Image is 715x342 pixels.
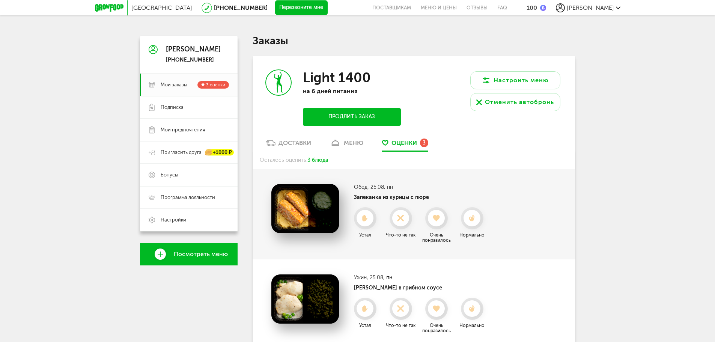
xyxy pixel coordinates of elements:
h4: [PERSON_NAME] в грибном соусе [354,285,489,291]
div: меню [344,139,363,146]
span: Мои заказы [161,81,187,88]
button: Отменить автобронь [470,93,560,111]
div: Доставки [278,139,311,146]
div: 100 [527,4,537,11]
button: Перезвоните мне [275,0,328,15]
div: Что-то не так [384,232,418,238]
span: Бонусы [161,172,178,178]
a: Пригласить друга +1000 ₽ [140,141,238,164]
div: Устал [348,323,382,328]
span: 3 блюда [307,157,328,163]
span: Подписка [161,104,184,111]
a: Оценки 3 [378,139,432,151]
h3: Обед [354,184,489,190]
div: +1000 ₽ [205,149,234,156]
a: [PHONE_NUMBER] [214,4,268,11]
a: Мои предпочтения [140,119,238,141]
span: [GEOGRAPHIC_DATA] [131,4,192,11]
div: Нормально [455,232,489,238]
span: Мои предпочтения [161,127,205,133]
a: Подписка [140,96,238,119]
a: Доставки [262,139,315,151]
div: Очень понравилось [420,232,453,243]
p: на 6 дней питания [303,87,400,95]
span: [PERSON_NAME] [567,4,614,11]
a: Настройки [140,209,238,231]
div: Отменить автобронь [485,98,554,107]
a: Бонусы [140,164,238,186]
a: меню [326,139,367,151]
span: Оценки [391,139,417,146]
span: Пригласить друга [161,149,202,156]
a: Мои заказы 3 оценки [140,74,238,96]
h3: Light 1400 [303,69,371,86]
h1: Заказы [253,36,575,46]
div: [PERSON_NAME] [166,46,221,53]
div: Устал [348,232,382,238]
img: Курица в грибном соусе [271,274,339,324]
img: bonus_b.cdccf46.png [540,5,546,11]
h4: Запеканка из курицы с пюре [354,194,489,200]
div: 3 [420,139,428,147]
div: Осталось оценить: [253,151,575,169]
span: , 25.08, пн [367,184,393,190]
button: Настроить меню [470,71,560,89]
span: Настройки [161,217,186,223]
a: Программа лояльности [140,186,238,209]
div: Очень понравилось [420,323,453,333]
img: Запеканка из курицы с пюре [271,184,339,233]
div: Что-то не так [384,323,418,328]
span: Посмотреть меню [174,251,228,258]
span: 3 оценки [206,82,225,87]
span: Программа лояльности [161,194,215,201]
div: Нормально [455,323,489,328]
a: Посмотреть меню [140,243,238,265]
span: , 25.08, пн [367,274,392,281]
button: Продлить заказ [303,108,400,126]
div: [PHONE_NUMBER] [166,57,221,63]
h3: Ужин [354,274,489,281]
